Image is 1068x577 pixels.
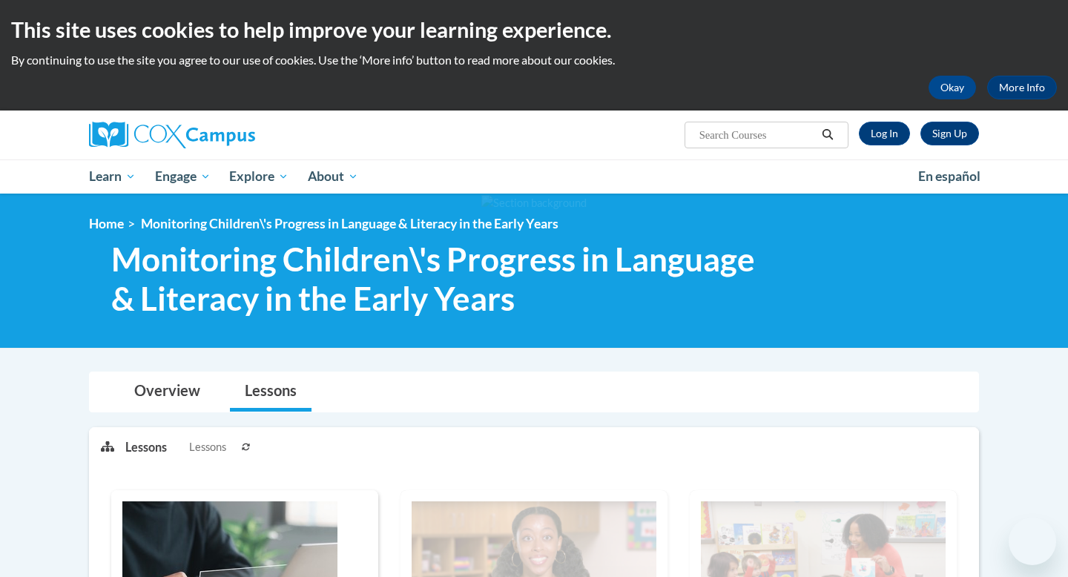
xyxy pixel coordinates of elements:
span: Monitoring Children\'s Progress in Language & Literacy in the Early Years [141,216,558,231]
a: Home [89,216,124,231]
h2: This site uses cookies to help improve your learning experience. [11,15,1057,44]
a: Cox Campus [89,122,371,148]
a: More Info [987,76,1057,99]
input: Search Courses [698,126,817,144]
span: Engage [155,168,211,185]
p: Lessons [125,439,167,455]
img: Cox Campus [89,122,255,148]
span: Explore [229,168,289,185]
span: Monitoring Children\'s Progress in Language & Literacy in the Early Years [111,240,774,318]
a: Lessons [230,372,311,412]
div: Main menu [67,159,1001,194]
a: Explore [220,159,298,194]
span: En español [918,168,980,184]
span: About [308,168,358,185]
span: Learn [89,168,136,185]
p: By continuing to use the site you agree to our use of cookies. Use the ‘More info’ button to read... [11,52,1057,68]
a: Register [920,122,979,145]
img: Section background [481,195,587,211]
a: Overview [119,372,215,412]
a: Engage [145,159,220,194]
span: Lessons [189,439,226,455]
button: Okay [929,76,976,99]
a: Log In [859,122,910,145]
a: En español [909,161,990,192]
a: Learn [79,159,145,194]
a: About [298,159,368,194]
button: Search [817,126,839,144]
iframe: Button to launch messaging window [1009,518,1056,565]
